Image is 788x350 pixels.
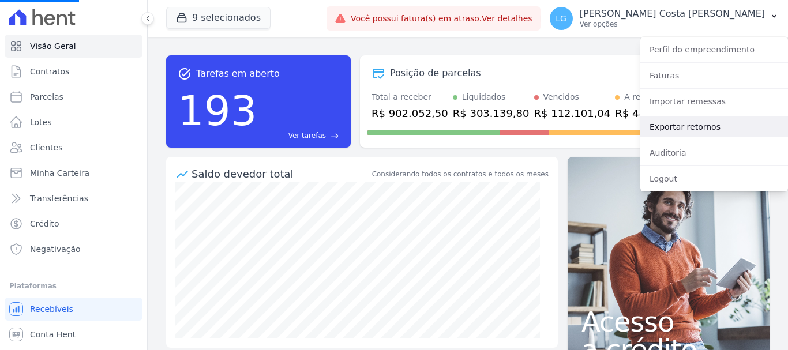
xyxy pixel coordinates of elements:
a: Perfil do empreendimento [640,39,788,60]
span: Crédito [30,218,59,229]
a: Crédito [5,212,142,235]
div: Considerando todos os contratos e todos os meses [372,169,549,179]
div: Posição de parcelas [390,66,481,80]
div: R$ 486.811,66 [615,106,692,121]
span: Contratos [30,66,69,77]
a: Contratos [5,60,142,83]
p: [PERSON_NAME] Costa [PERSON_NAME] [580,8,765,20]
button: 9 selecionados [166,7,271,29]
a: Importar remessas [640,91,788,112]
a: Faturas [640,65,788,86]
span: Transferências [30,193,88,204]
a: Ver tarefas east [261,130,339,141]
div: Saldo devedor total [192,166,370,182]
a: Auditoria [640,142,788,163]
div: Total a receber [372,91,448,103]
p: Ver opções [580,20,765,29]
span: east [331,131,339,140]
span: Conta Hent [30,329,76,340]
div: R$ 112.101,04 [534,106,611,121]
a: Logout [640,168,788,189]
a: Clientes [5,136,142,159]
a: Recebíveis [5,298,142,321]
div: Plataformas [9,279,138,293]
span: Lotes [30,116,52,128]
div: A receber [624,91,663,103]
span: Recebíveis [30,303,73,315]
a: Ver detalhes [482,14,532,23]
div: R$ 902.052,50 [372,106,448,121]
a: Negativação [5,238,142,261]
span: task_alt [178,67,192,81]
span: Minha Carteira [30,167,89,179]
span: LG [556,14,566,22]
span: Acesso [581,308,756,336]
div: 193 [178,81,257,141]
a: Visão Geral [5,35,142,58]
span: Parcelas [30,91,63,103]
a: Minha Carteira [5,161,142,185]
div: Vencidos [543,91,579,103]
a: Parcelas [5,85,142,108]
a: Conta Hent [5,323,142,346]
a: Exportar retornos [640,116,788,137]
span: Negativação [30,243,81,255]
a: Lotes [5,111,142,134]
span: Ver tarefas [288,130,326,141]
button: LG [PERSON_NAME] Costa [PERSON_NAME] Ver opções [541,2,788,35]
a: Transferências [5,187,142,210]
span: Tarefas em aberto [196,67,280,81]
span: Visão Geral [30,40,76,52]
span: Você possui fatura(s) em atraso. [351,13,532,25]
div: Liquidados [462,91,506,103]
div: R$ 303.139,80 [453,106,530,121]
span: Clientes [30,142,62,153]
